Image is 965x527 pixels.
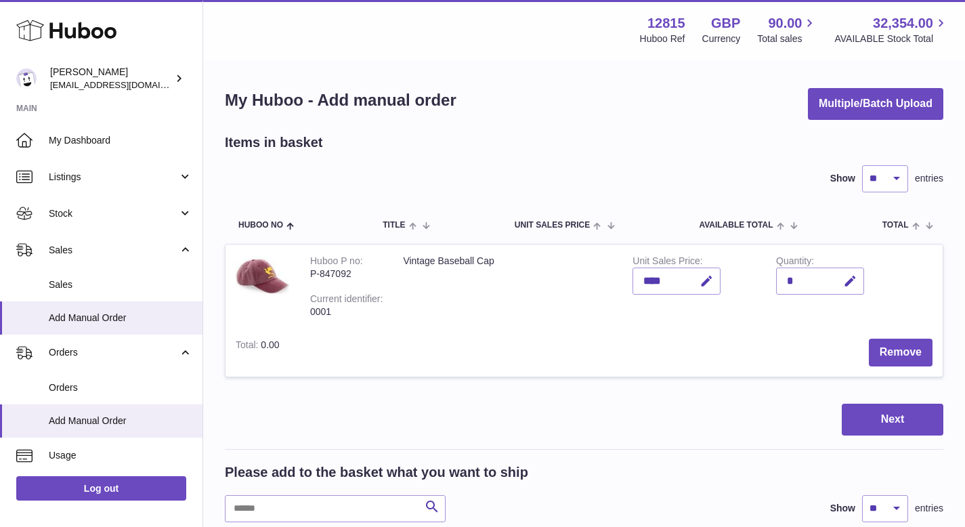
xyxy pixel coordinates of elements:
span: AVAILABLE Total [699,221,773,230]
div: Huboo P no [310,255,363,270]
button: Remove [869,339,932,366]
label: Quantity [776,255,814,270]
td: Vintage Baseball Cap [393,245,622,329]
div: Huboo Ref [640,33,685,45]
span: Orders [49,346,178,359]
span: Unit Sales Price [515,221,590,230]
h1: My Huboo - Add manual order [225,89,456,111]
span: Title [383,221,405,230]
span: 32,354.00 [873,14,933,33]
img: shophawksclub@gmail.com [16,68,37,89]
span: Huboo no [238,221,283,230]
span: Listings [49,171,178,184]
span: Total sales [757,33,817,45]
div: Currency [702,33,741,45]
div: Current identifier [310,293,383,308]
span: Sales [49,278,192,291]
a: Log out [16,476,186,501]
span: My Dashboard [49,134,192,147]
h2: Please add to the basket what you want to ship [225,463,528,482]
label: Show [830,502,855,515]
button: Multiple/Batch Upload [808,88,943,120]
button: Next [842,404,943,436]
span: Add Manual Order [49,312,192,324]
a: 90.00 Total sales [757,14,817,45]
span: entries [915,502,943,515]
div: [PERSON_NAME] [50,66,172,91]
strong: 12815 [647,14,685,33]
span: 0.00 [261,339,279,350]
strong: GBP [711,14,740,33]
div: 0001 [310,305,383,318]
span: Usage [49,449,192,462]
span: Add Manual Order [49,415,192,427]
h2: Items in basket [225,133,323,152]
img: Vintage Baseball Cap [236,255,290,294]
label: Total [236,339,261,354]
label: Unit Sales Price [632,255,702,270]
span: Orders [49,381,192,394]
span: entries [915,172,943,185]
span: Total [882,221,909,230]
span: Stock [49,207,178,220]
a: 32,354.00 AVAILABLE Stock Total [834,14,949,45]
span: Sales [49,244,178,257]
span: [EMAIL_ADDRESS][DOMAIN_NAME] [50,79,199,90]
div: P-847092 [310,268,383,280]
span: AVAILABLE Stock Total [834,33,949,45]
label: Show [830,172,855,185]
span: 90.00 [768,14,802,33]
